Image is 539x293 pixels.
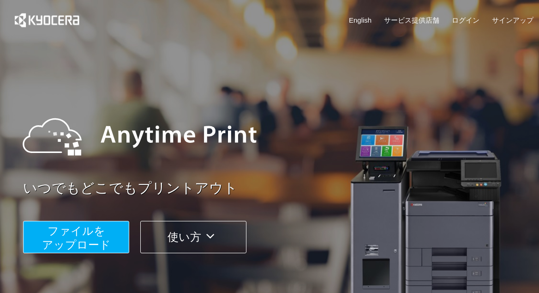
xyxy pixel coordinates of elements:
a: English [349,15,371,25]
a: サインアップ [492,15,533,25]
span: ファイルを ​​アップロード [42,225,111,251]
a: サービス提供店舗 [384,15,439,25]
button: 使い方 [140,221,246,253]
button: ファイルを​​アップロード [23,221,129,253]
a: ログイン [452,15,479,25]
a: いつでもどこでもプリントアウト [23,178,539,198]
